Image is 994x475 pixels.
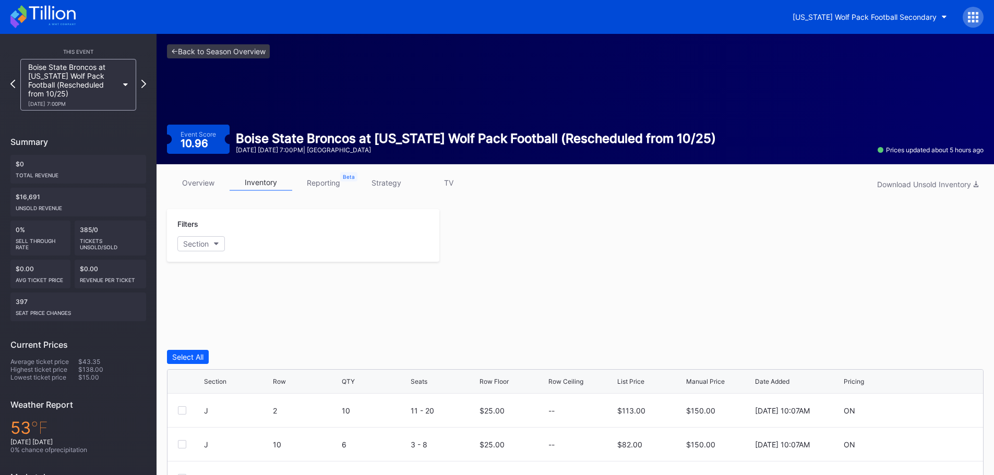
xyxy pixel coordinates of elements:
[28,63,118,107] div: Boise State Broncos at [US_STATE] Wolf Pack Football (Rescheduled from 10/25)
[78,366,146,373] div: $138.00
[411,440,477,449] div: 3 - 8
[75,221,147,255] div: 385/0
[10,188,146,216] div: $16,691
[844,440,855,449] div: ON
[16,234,65,250] div: Sell Through Rate
[617,377,644,385] div: List Price
[31,418,48,438] span: ℉
[167,44,270,58] a: <-Back to Season Overview
[167,175,230,191] a: overview
[10,373,78,381] div: Lowest ticket price
[872,177,984,191] button: Download Unsold Inventory
[273,440,339,449] div: 10
[844,406,855,415] div: ON
[878,146,984,154] div: Prices updated about 5 hours ago
[548,377,583,385] div: Row Ceiling
[28,101,118,107] div: [DATE] 7:00PM
[10,260,70,288] div: $0.00
[877,180,978,189] div: Download Unsold Inventory
[181,130,216,138] div: Event Score
[10,137,146,147] div: Summary
[10,438,146,446] div: [DATE] [DATE]
[480,377,509,385] div: Row Floor
[292,175,355,191] a: reporting
[273,377,286,385] div: Row
[273,406,339,415] div: 2
[16,168,141,178] div: Total Revenue
[181,138,211,149] div: 10.96
[172,352,203,361] div: Select All
[617,440,642,449] div: $82.00
[167,350,209,364] button: Select All
[78,358,146,366] div: $43.35
[342,440,408,449] div: 6
[10,221,70,255] div: 0%
[411,406,477,415] div: 11 - 20
[78,373,146,381] div: $15.00
[16,201,141,211] div: Unsold Revenue
[686,377,725,385] div: Manual Price
[75,260,147,288] div: $0.00
[10,366,78,373] div: Highest ticket price
[342,406,408,415] div: 10
[177,220,429,228] div: Filters
[183,239,209,248] div: Section
[10,418,146,438] div: 53
[686,406,752,415] div: $150.00
[617,406,645,415] div: $113.00
[480,406,505,415] div: $25.00
[755,377,789,385] div: Date Added
[236,131,716,146] div: Boise State Broncos at [US_STATE] Wolf Pack Football (Rescheduled from 10/25)
[204,440,270,449] div: J
[10,339,146,350] div: Current Prices
[10,446,146,454] div: 0 % chance of precipitation
[755,406,810,415] div: [DATE] 10:07AM
[10,293,146,321] div: 397
[230,175,292,191] a: inventory
[417,175,480,191] a: TV
[16,273,65,283] div: Avg ticket price
[80,234,141,250] div: Tickets Unsold/Sold
[411,377,427,385] div: Seats
[177,236,225,251] button: Section
[480,440,505,449] div: $25.00
[16,306,141,316] div: seat price changes
[204,377,226,385] div: Section
[236,146,716,154] div: [DATE] [DATE] 7:00PM | [GEOGRAPHIC_DATA]
[204,406,270,415] div: J
[844,377,864,385] div: Pricing
[10,358,78,366] div: Average ticket price
[785,7,955,27] button: [US_STATE] Wolf Pack Football Secondary
[548,406,555,415] div: --
[342,377,355,385] div: QTY
[686,440,752,449] div: $150.00
[10,399,146,410] div: Weather Report
[355,175,417,191] a: strategy
[10,155,146,184] div: $0
[793,13,937,21] div: [US_STATE] Wolf Pack Football Secondary
[548,440,555,449] div: --
[10,48,146,55] div: This Event
[80,273,141,283] div: Revenue per ticket
[755,440,810,449] div: [DATE] 10:07AM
